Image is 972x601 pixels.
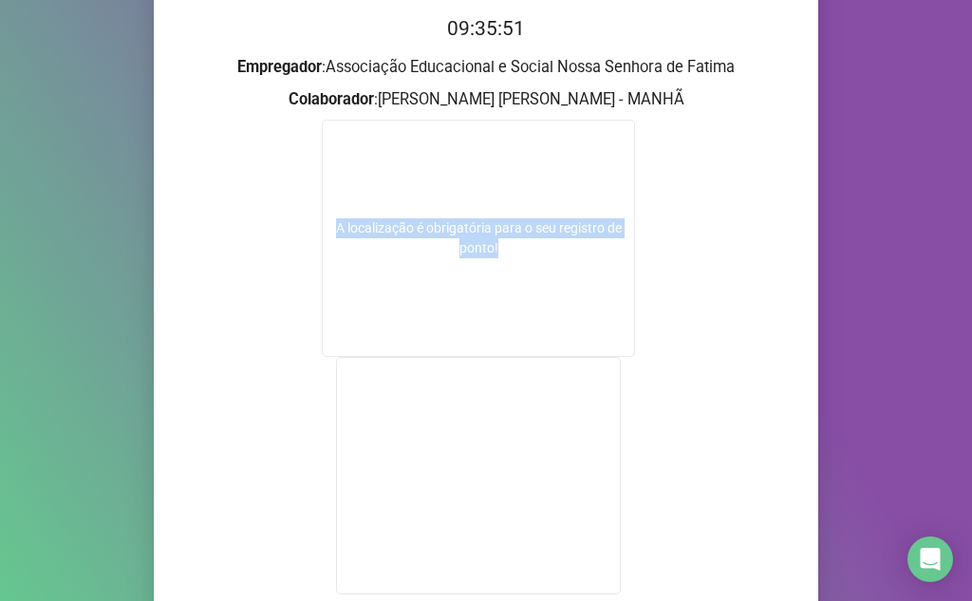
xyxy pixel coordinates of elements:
div: Open Intercom Messenger [907,536,953,582]
strong: Colaborador [289,90,374,108]
strong: Empregador [237,58,322,76]
div: A localização é obrigatória para o seu registro de ponto! [323,218,634,258]
h3: : Associação Educacional e Social Nossa Senhora de Fatima [177,55,795,80]
time: 09:35:51 [447,17,525,40]
h3: : [PERSON_NAME] [PERSON_NAME] - MANHÃ [177,87,795,112]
